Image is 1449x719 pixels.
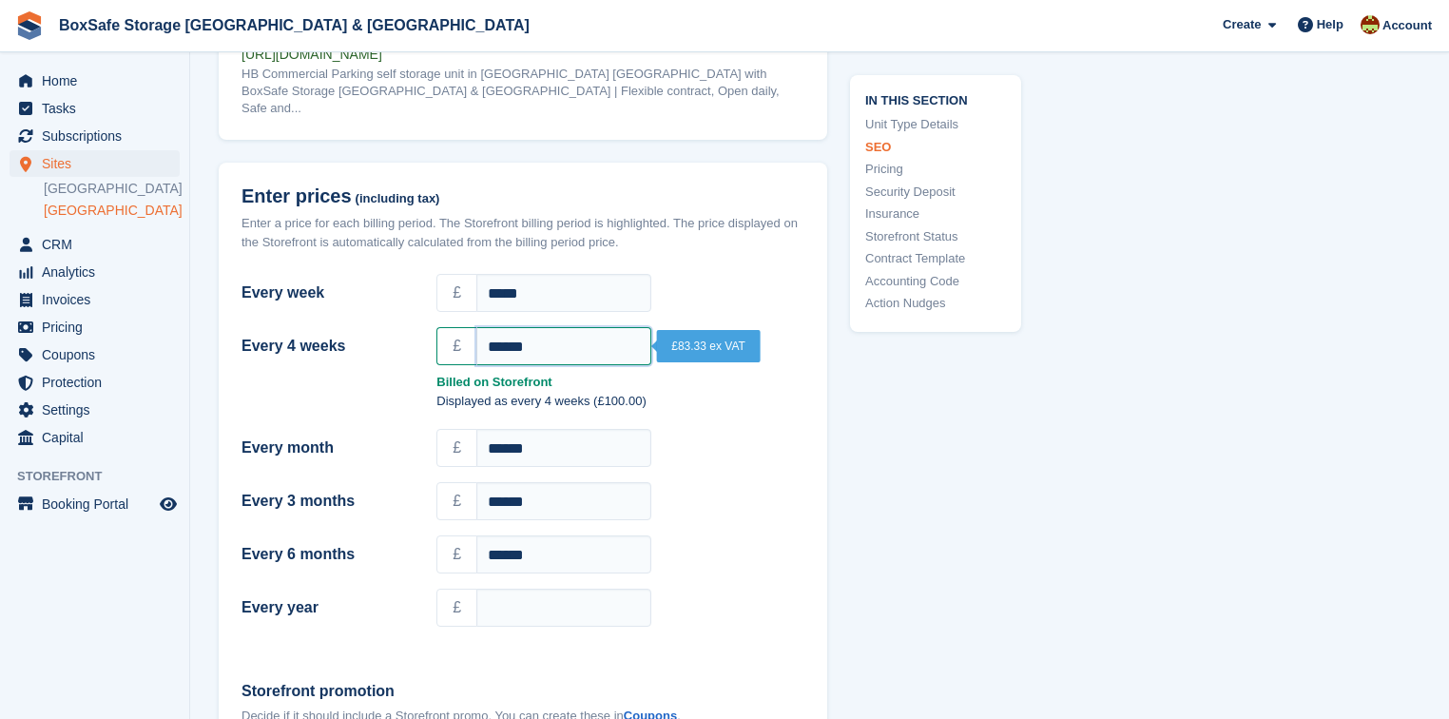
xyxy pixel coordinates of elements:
span: Tasks [42,95,156,122]
span: Coupons [42,341,156,368]
span: Help [1317,15,1343,34]
a: menu [10,286,180,313]
div: HB Commercial Parking self storage unit in [GEOGRAPHIC_DATA] [GEOGRAPHIC_DATA] with BoxSafe Stora... [241,66,804,117]
a: Pricing [865,160,1006,179]
span: Analytics [42,259,156,285]
span: Subscriptions [42,123,156,149]
a: Preview store [157,493,180,515]
a: Accounting Code [865,271,1006,290]
a: menu [10,123,180,149]
a: menu [10,424,180,451]
span: CRM [42,231,156,258]
a: SEO [865,137,1006,156]
label: Every 4 weeks [241,335,414,358]
img: Kim [1361,15,1380,34]
a: menu [10,491,180,517]
a: menu [10,369,180,396]
a: BoxSafe Storage [GEOGRAPHIC_DATA] & [GEOGRAPHIC_DATA] [51,10,537,41]
span: Booking Portal [42,491,156,517]
a: Action Nudges [865,294,1006,313]
a: menu [10,95,180,122]
strong: Billed on Storefront [436,373,804,392]
a: [GEOGRAPHIC_DATA] [44,180,180,198]
span: Enter prices [241,185,352,207]
span: In this section [865,89,1006,107]
a: Unit Type Details [865,115,1006,134]
span: Pricing [42,314,156,340]
a: menu [10,150,180,177]
a: Insurance [865,204,1006,223]
label: Every year [241,596,414,619]
a: menu [10,68,180,94]
a: Storefront Status [865,226,1006,245]
span: Account [1382,16,1432,35]
span: Invoices [42,286,156,313]
a: menu [10,341,180,368]
span: Home [42,68,156,94]
a: menu [10,231,180,258]
label: Storefront promotion [241,680,804,703]
label: Every month [241,437,414,459]
span: Create [1223,15,1261,34]
a: [GEOGRAPHIC_DATA] [44,202,180,220]
span: Capital [42,424,156,451]
span: Sites [42,150,156,177]
a: menu [10,259,180,285]
a: Contract Template [865,249,1006,268]
span: Protection [42,369,156,396]
img: stora-icon-8386f47178a22dfd0bd8f6a31ec36ba5ce8667c1dd55bd0f319d3a0aa187defe.svg [15,11,44,40]
p: Displayed as every 4 weeks (£100.00) [436,392,804,411]
label: Every week [241,282,414,304]
label: Every 3 months [241,490,414,513]
span: Settings [42,397,156,423]
a: menu [10,397,180,423]
a: menu [10,314,180,340]
span: (including tax) [356,192,440,206]
span: Storefront [17,467,189,486]
div: [URL][DOMAIN_NAME] [241,46,804,63]
div: Enter a price for each billing period. The Storefront billing period is highlighted. The price di... [241,214,804,251]
a: Security Deposit [865,182,1006,201]
label: Every 6 months [241,543,414,566]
